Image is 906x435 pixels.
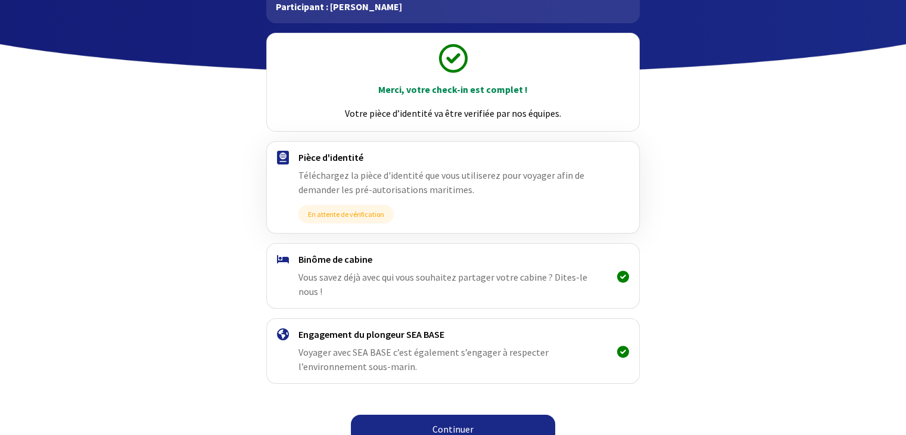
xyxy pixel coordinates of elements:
[298,346,549,372] span: Voyager avec SEA BASE c’est également s’engager à respecter l’environnement sous-marin.
[277,255,289,263] img: binome.svg
[298,205,394,223] span: En attente de vérification
[298,328,608,340] h4: Engagement du plongeur SEA BASE
[278,106,628,120] p: Votre pièce d’identité va être verifiée par nos équipes.
[298,253,608,265] h4: Binôme de cabine
[298,151,608,163] h4: Pièce d'identité
[298,169,584,195] span: Téléchargez la pièce d'identité que vous utiliserez pour voyager afin de demander les pré-autoris...
[277,328,289,340] img: engagement.svg
[278,82,628,97] p: Merci, votre check-in est complet !
[298,271,587,297] span: Vous savez déjà avec qui vous souhaitez partager votre cabine ? Dites-le nous !
[277,151,289,164] img: passport.svg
